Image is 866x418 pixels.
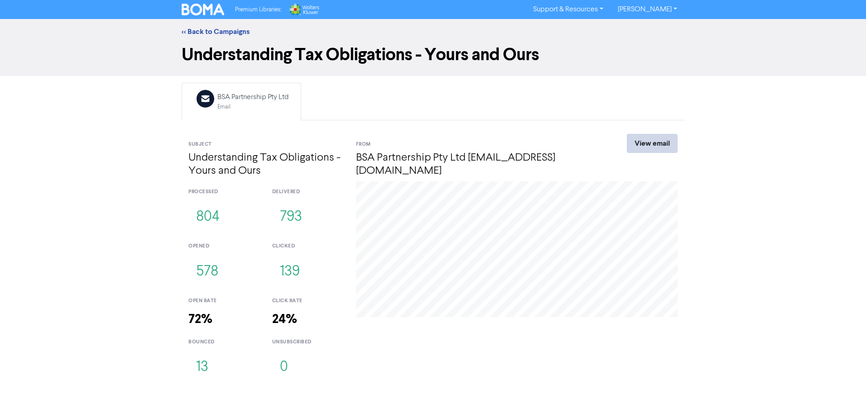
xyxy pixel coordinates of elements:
[188,352,216,382] button: 13
[821,375,866,418] iframe: Chat Widget
[182,27,250,36] a: << Back to Campaigns
[235,7,281,13] span: Premium Libraries:
[188,311,212,327] strong: 72%
[611,2,684,17] a: [PERSON_NAME]
[182,44,684,65] h1: Understanding Tax Obligations - Yours and Ours
[188,202,227,232] button: 804
[272,202,310,232] button: 793
[356,141,594,148] div: From
[272,242,342,250] div: clicked
[188,141,342,148] div: Subject
[188,297,259,305] div: open rate
[272,188,342,196] div: delivered
[217,103,289,111] div: Email
[182,4,224,15] img: BOMA Logo
[188,188,259,196] div: processed
[188,242,259,250] div: opened
[272,352,296,382] button: 0
[272,257,308,287] button: 139
[272,338,342,346] div: unsubscribed
[188,152,342,178] h4: Understanding Tax Obligations - Yours and Ours
[188,338,259,346] div: bounced
[627,134,678,153] a: View email
[272,311,297,327] strong: 24%
[526,2,611,17] a: Support & Resources
[356,152,594,178] h4: BSA Partnership Pty Ltd [EMAIL_ADDRESS][DOMAIN_NAME]
[289,4,319,15] img: Wolters Kluwer
[272,297,342,305] div: click rate
[217,92,289,103] div: BSA Partnership Pty Ltd
[188,257,226,287] button: 578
